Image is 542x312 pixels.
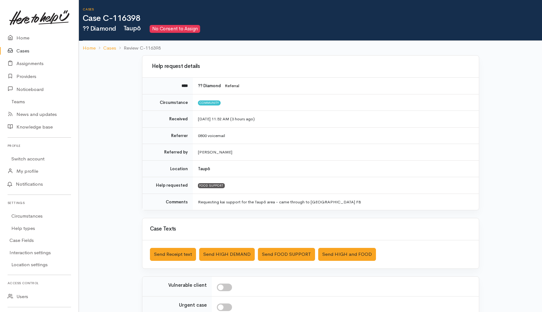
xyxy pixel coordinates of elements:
[103,45,116,52] a: Cases
[83,25,542,33] h2: ?? Diamond
[198,166,210,171] b: Taupō
[258,248,315,261] button: Send FOOD SUPPORT
[83,8,542,11] h6: Cases
[193,194,479,210] td: Requesting kai support for the Taupō area - came through to [GEOGRAPHIC_DATA] FB
[223,83,239,88] span: Referral
[8,141,71,150] h6: Profile
[193,127,479,144] td: 0800 voicemail
[142,144,193,161] td: Referred by
[8,279,71,287] h6: Access control
[142,127,193,144] td: Referrer
[193,111,479,128] td: [DATE] 11:52 AM (3 hours ago)
[142,194,193,210] td: Comments
[150,248,196,261] button: Send Receipt text
[179,302,207,309] label: Urgent case
[150,63,471,69] h3: Help request details
[142,111,193,128] td: Received
[142,177,193,194] td: Help requested
[83,45,96,52] a: Home
[83,14,542,23] h1: Case C-116398
[116,45,161,52] li: Review C-116398
[168,282,207,289] label: Vulnerable client
[198,100,221,105] span: Community
[8,199,71,207] h6: Settings
[193,144,479,161] td: [PERSON_NAME]
[198,83,221,88] b: ?? Diamond
[79,41,542,56] nav: breadcrumb
[150,25,200,33] span: No Consent to Assign
[318,248,376,261] button: Send HIGH and FOOD
[150,226,471,232] h3: Case Texts
[142,94,193,111] td: Circumstance
[198,183,225,188] div: FOOD SUPPORT
[199,248,255,261] button: Send HIGH DEMAND
[142,160,193,177] td: Location
[120,24,141,32] span: Taupō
